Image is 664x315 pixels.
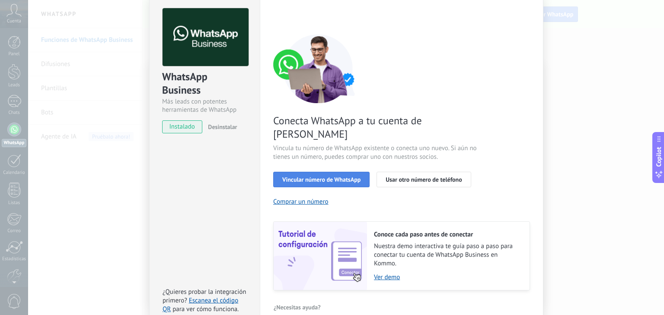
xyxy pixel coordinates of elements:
span: Conecta WhatsApp a tu cuenta de [PERSON_NAME] [273,114,479,141]
span: instalado [163,120,202,133]
span: Copilot [654,147,663,167]
button: Comprar un número [273,198,329,206]
span: Desinstalar [208,123,237,131]
img: connect number [273,34,364,103]
span: para ver cómo funciona. [172,305,239,313]
div: Más leads con potentes herramientas de WhatsApp [162,98,247,114]
span: ¿Necesitas ayuda? [274,304,321,310]
button: ¿Necesitas ayuda? [273,301,321,314]
span: Nuestra demo interactiva te guía paso a paso para conectar tu cuenta de WhatsApp Business en Kommo. [374,242,521,268]
button: Vincular número de WhatsApp [273,172,370,187]
span: ¿Quieres probar la integración primero? [163,288,246,305]
a: Ver demo [374,273,521,281]
span: Usar otro número de teléfono [386,176,462,183]
div: WhatsApp Business [162,70,247,98]
button: Usar otro número de teléfono [377,172,471,187]
span: Vincular número de WhatsApp [282,176,361,183]
button: Desinstalar [204,120,237,133]
h2: Conoce cada paso antes de conectar [374,230,521,239]
span: Vincula tu número de WhatsApp existente o conecta uno nuevo. Si aún no tienes un número, puedes c... [273,144,479,161]
img: logo_main.png [163,8,249,66]
a: Escanea el código QR [163,296,238,313]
